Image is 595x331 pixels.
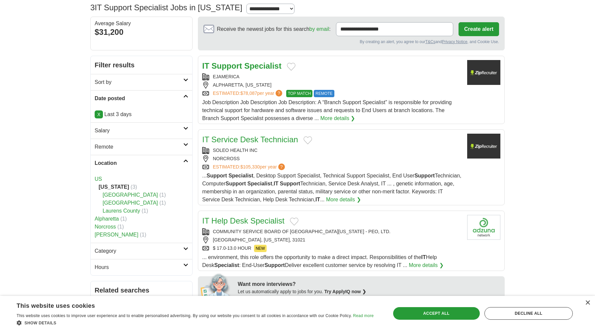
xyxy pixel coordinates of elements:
div: Close [585,300,590,305]
h2: Filter results [91,56,192,74]
div: By creating an alert, you agree to our and , and Cookie Use. [204,39,499,45]
button: Create alert [459,22,499,36]
a: Norcross [95,224,116,230]
a: IT Help Desk Specialist [202,216,285,225]
span: TOP MATCH [286,90,312,97]
a: Privacy Notice [442,39,467,44]
strong: [US_STATE] [99,184,129,190]
h1: IT Support Specialist Jobs in [US_STATE] [90,3,242,12]
div: ALPHARETTA, [US_STATE] [202,82,462,89]
button: Add to favorite jobs [303,136,312,144]
span: Receive the newest jobs for this search : [217,25,330,33]
div: Want more interviews? [238,280,501,288]
div: Let us automatically apply to jobs for you. [238,288,501,295]
a: ESTIMATED:$78,087per year? [213,90,284,97]
img: Company logo [467,134,500,159]
a: Date posted [91,90,192,106]
div: $ 17.0-13.0 HOUR [202,245,462,252]
button: Add to favorite jobs [290,218,298,226]
span: This website uses cookies to improve user experience and to enable personalised advertising. By u... [17,313,352,318]
span: $78,087 [240,91,257,96]
strong: IT [202,61,209,70]
strong: Specialist [247,181,272,186]
h2: Location [95,159,183,167]
a: X [95,110,103,118]
a: Remote [91,139,192,155]
a: US [95,176,102,182]
div: $31,200 [95,26,188,38]
a: [PERSON_NAME] [95,232,138,237]
span: (1) [159,192,166,198]
a: IT Service Desk Technician [202,135,298,144]
span: (1) [117,224,124,230]
h2: Category [95,247,183,255]
strong: Support [212,61,242,70]
span: $105,330 [240,164,260,169]
a: T&Cs [425,39,435,44]
button: Add to favorite jobs [287,63,296,71]
h2: Remote [95,143,183,151]
span: REMOTE [314,90,334,97]
a: Laurens County [103,208,140,214]
a: Read more, opens a new window [353,313,374,318]
strong: Support [414,173,435,178]
span: (1) [159,200,166,206]
div: Accept all [393,307,480,320]
p: Last 3 days [95,110,188,118]
span: (3) [130,184,137,190]
span: Job Description Job Description Job Description: A “Branch Support Specialist” is responsible for... [202,99,452,121]
strong: IT [274,181,278,186]
div: Show details [17,319,374,326]
a: Salary [91,122,192,139]
div: NORCROSS [202,155,462,162]
span: (1) [120,216,127,222]
span: ? [278,164,285,170]
h2: Date posted [95,95,183,102]
strong: Support [265,262,285,268]
strong: Support [280,181,300,186]
img: apply-iq-scientist.png [201,273,233,299]
h2: Salary [95,127,183,135]
div: This website uses cookies [17,300,357,310]
span: (1) [141,208,148,214]
span: (1) [140,232,146,237]
a: Hours [91,259,192,275]
span: 3 [90,2,95,14]
strong: Specialist [228,173,253,178]
a: by email [309,26,329,32]
div: [GEOGRAPHIC_DATA], [US_STATE], 31021 [202,236,462,243]
div: SOLEO HEALTH INC [202,147,462,154]
h2: Related searches [95,285,188,295]
img: Company logo [467,215,500,240]
a: Try ApplyIQ now ❯ [324,289,366,294]
a: More details ❯ [409,261,444,269]
div: COMMUNITY SERVICE BOARD OF [GEOGRAPHIC_DATA][US_STATE] - PEO, LTD. [202,228,462,235]
strong: Specialist [214,262,239,268]
strong: Specialist [244,61,282,70]
span: ? [276,90,282,97]
strong: Support [207,173,227,178]
h2: Hours [95,263,183,271]
h2: Sort by [95,78,183,86]
span: NEW [254,245,267,252]
a: ESTIMATED:$105,330per year? [213,164,286,170]
a: [GEOGRAPHIC_DATA] [103,200,158,206]
div: Average Salary [95,21,188,26]
strong: Support [225,181,246,186]
span: ... , Desktop Support Specialist, Technical Support Specialist, End User Technician, Computer , T... [202,173,462,202]
a: Sort by [91,74,192,90]
a: Alpharetta [95,216,119,222]
a: More details ❯ [326,196,361,204]
a: [GEOGRAPHIC_DATA] [103,192,158,198]
div: EJAMERICA [202,73,462,80]
strong: IT [421,254,426,260]
img: Company logo [467,60,500,85]
span: ... environment, this role offers the opportunity to make a direct impact. Responsibilities of th... [202,254,437,268]
a: Category [91,243,192,259]
div: Decline all [484,307,573,320]
strong: IT [315,197,320,202]
a: IT Support Specialist [202,61,282,70]
span: Show details [25,321,56,325]
a: Location [91,155,192,171]
a: More details ❯ [320,114,355,122]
